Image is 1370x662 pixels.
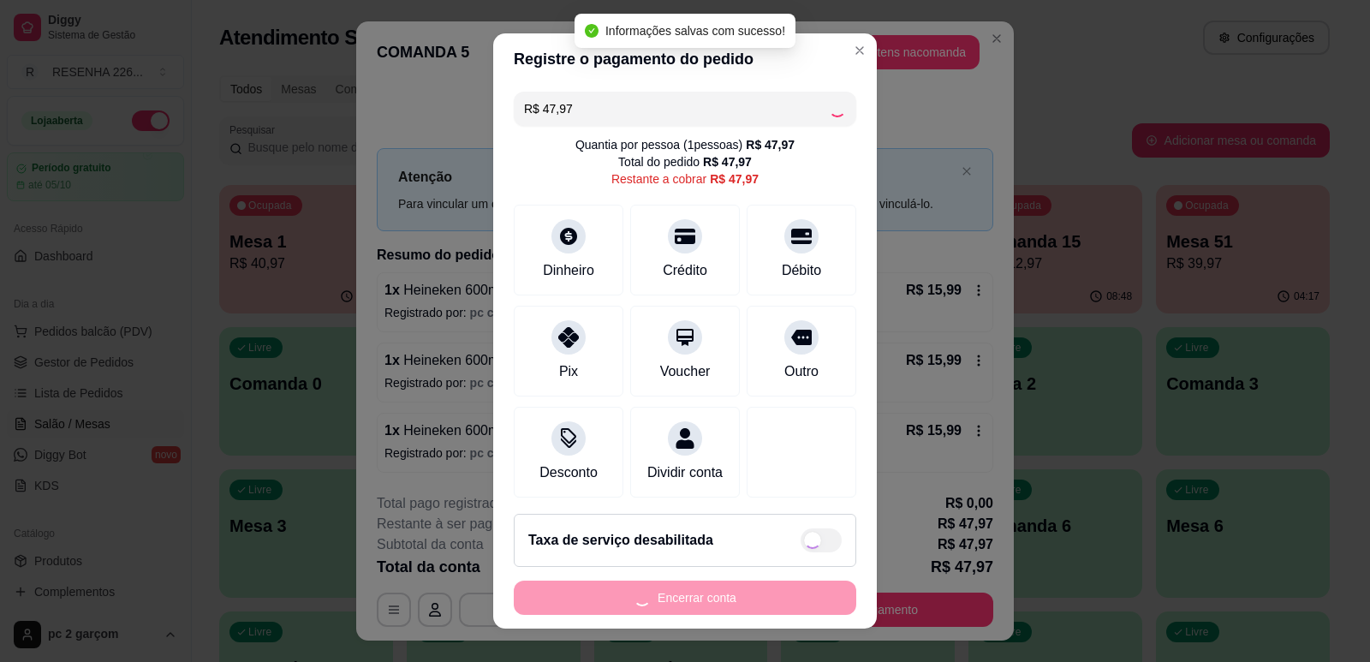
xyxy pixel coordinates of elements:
[846,37,873,64] button: Close
[710,170,759,188] div: R$ 47,97
[784,361,819,382] div: Outro
[782,260,821,281] div: Débito
[493,33,877,85] header: Registre o pagamento do pedido
[829,100,846,117] div: Loading
[539,462,598,483] div: Desconto
[575,136,795,153] div: Quantia por pessoa ( 1 pessoas)
[660,361,711,382] div: Voucher
[528,530,713,551] h2: Taxa de serviço desabilitada
[647,462,723,483] div: Dividir conta
[663,260,707,281] div: Crédito
[605,24,785,38] span: Informações salvas com sucesso!
[543,260,594,281] div: Dinheiro
[746,136,795,153] div: R$ 47,97
[618,153,752,170] div: Total do pedido
[559,361,578,382] div: Pix
[611,170,759,188] div: Restante a cobrar
[703,153,752,170] div: R$ 47,97
[585,24,599,38] span: check-circle
[524,92,829,126] input: Ex.: hambúrguer de cordeiro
